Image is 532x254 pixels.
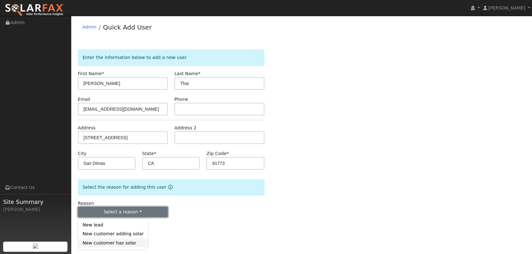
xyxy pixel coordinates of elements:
span: Required [154,151,156,156]
span: Required [226,151,229,156]
span: Required [102,71,104,76]
label: Phone [174,96,188,103]
label: City [78,150,87,157]
div: Enter the information below to add a new user [78,49,264,66]
span: Site Summary [3,198,68,206]
img: retrieve [33,244,38,249]
label: Zip Code [206,150,229,157]
label: Address [78,125,96,131]
a: New customer has solar [78,238,148,247]
label: Address 2 [174,125,197,131]
button: Select a reason [78,207,168,218]
span: [PERSON_NAME] [488,5,525,10]
label: Last Name [174,70,200,77]
a: New customer adding solar [78,230,148,238]
label: Reason [78,200,94,207]
a: New lead [78,221,148,230]
a: Reason for new user [167,185,173,190]
label: Email [78,96,90,103]
label: First Name [78,70,104,77]
a: Quick Add User [103,23,152,31]
div: [PERSON_NAME] [3,206,68,213]
label: State [142,150,156,157]
img: SolarFax [5,3,64,17]
a: Admin [82,24,97,29]
span: Required [198,71,200,76]
div: Select the reason for adding this user [78,179,264,195]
